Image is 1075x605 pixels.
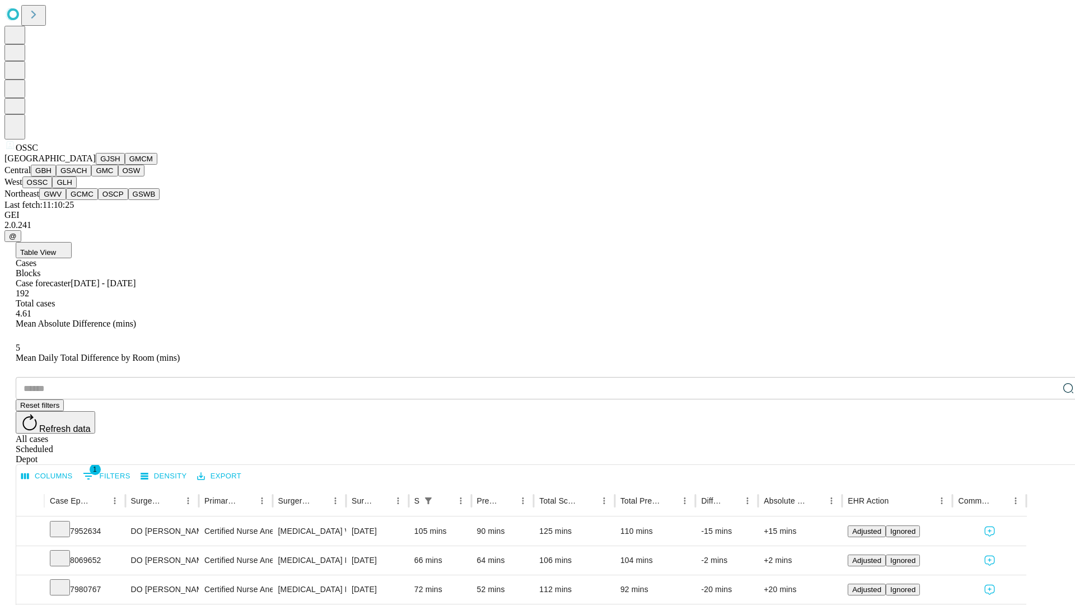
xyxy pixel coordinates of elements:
[661,493,677,509] button: Sort
[96,153,125,165] button: GJSH
[499,493,515,509] button: Sort
[437,493,453,509] button: Sort
[16,242,72,258] button: Table View
[848,525,886,537] button: Adjusted
[824,493,839,509] button: Menu
[453,493,469,509] button: Menu
[16,343,20,352] span: 5
[620,575,690,604] div: 92 mins
[581,493,596,509] button: Sort
[620,517,690,546] div: 110 mins
[4,210,1071,220] div: GEI
[852,556,881,565] span: Adjusted
[165,493,180,509] button: Sort
[4,177,22,187] span: West
[328,493,343,509] button: Menu
[352,546,403,575] div: [DATE]
[278,546,340,575] div: [MEDICAL_DATA] MEDIAL OR LATERAL MENISCECTOMY
[390,493,406,509] button: Menu
[992,493,1008,509] button: Sort
[39,188,66,200] button: GWV
[9,232,17,240] span: @
[50,517,120,546] div: 7952634
[16,288,29,298] span: 192
[128,188,160,200] button: GSWB
[254,493,270,509] button: Menu
[740,493,755,509] button: Menu
[701,575,752,604] div: -20 mins
[764,496,807,505] div: Absolute Difference
[16,143,38,152] span: OSSC
[20,401,59,409] span: Reset filters
[16,319,136,328] span: Mean Absolute Difference (mins)
[204,517,267,546] div: Certified Nurse Anesthetist
[56,165,91,176] button: GSACH
[131,517,193,546] div: DO [PERSON_NAME] [PERSON_NAME] Do
[701,517,752,546] div: -15 mins
[4,200,74,210] span: Last fetch: 11:10:25
[414,496,419,505] div: Scheduled In Room Duration
[125,153,157,165] button: GMCM
[16,399,64,411] button: Reset filters
[934,493,950,509] button: Menu
[701,496,723,505] div: Difference
[4,165,31,175] span: Central
[16,278,71,288] span: Case forecaster
[239,493,254,509] button: Sort
[204,546,267,575] div: Certified Nurse Anesthetist
[414,575,466,604] div: 72 mins
[52,176,76,188] button: GLH
[848,555,886,566] button: Adjusted
[477,546,529,575] div: 64 mins
[131,496,163,505] div: Surgeon Name
[539,575,609,604] div: 112 mins
[539,546,609,575] div: 106 mins
[18,468,76,485] button: Select columns
[414,546,466,575] div: 66 mins
[91,493,107,509] button: Sort
[22,551,39,571] button: Expand
[107,493,123,509] button: Menu
[204,575,267,604] div: Certified Nurse Anesthetist
[131,575,193,604] div: DO [PERSON_NAME] [PERSON_NAME] Do
[620,546,690,575] div: 104 mins
[477,575,529,604] div: 52 mins
[16,299,55,308] span: Total cases
[180,493,196,509] button: Menu
[16,309,31,318] span: 4.61
[98,188,128,200] button: OSCP
[20,248,56,257] span: Table View
[22,580,39,600] button: Expand
[764,575,836,604] div: +20 mins
[50,496,90,505] div: Case Epic Id
[724,493,740,509] button: Sort
[194,468,244,485] button: Export
[539,496,579,505] div: Total Scheduled Duration
[414,517,466,546] div: 105 mins
[278,575,340,604] div: [MEDICAL_DATA] REMOVAL LOOSE BODY
[138,468,190,485] button: Density
[808,493,824,509] button: Sort
[66,188,98,200] button: GCMC
[50,575,120,604] div: 7980767
[352,517,403,546] div: [DATE]
[420,493,436,509] div: 1 active filter
[4,220,1071,230] div: 2.0.241
[31,165,56,176] button: GBH
[515,493,531,509] button: Menu
[312,493,328,509] button: Sort
[50,546,120,575] div: 8069652
[91,165,118,176] button: GMC
[477,496,499,505] div: Predicted In Room Duration
[1008,493,1023,509] button: Menu
[420,493,436,509] button: Show filters
[890,585,915,594] span: Ignored
[131,546,193,575] div: DO [PERSON_NAME] [PERSON_NAME] Do
[16,353,180,362] span: Mean Daily Total Difference by Room (mins)
[886,525,920,537] button: Ignored
[4,230,21,242] button: @
[16,411,95,434] button: Refresh data
[118,165,145,176] button: OSW
[278,517,340,546] div: [MEDICAL_DATA] WITH [MEDICAL_DATA] REPAIR
[4,189,39,198] span: Northeast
